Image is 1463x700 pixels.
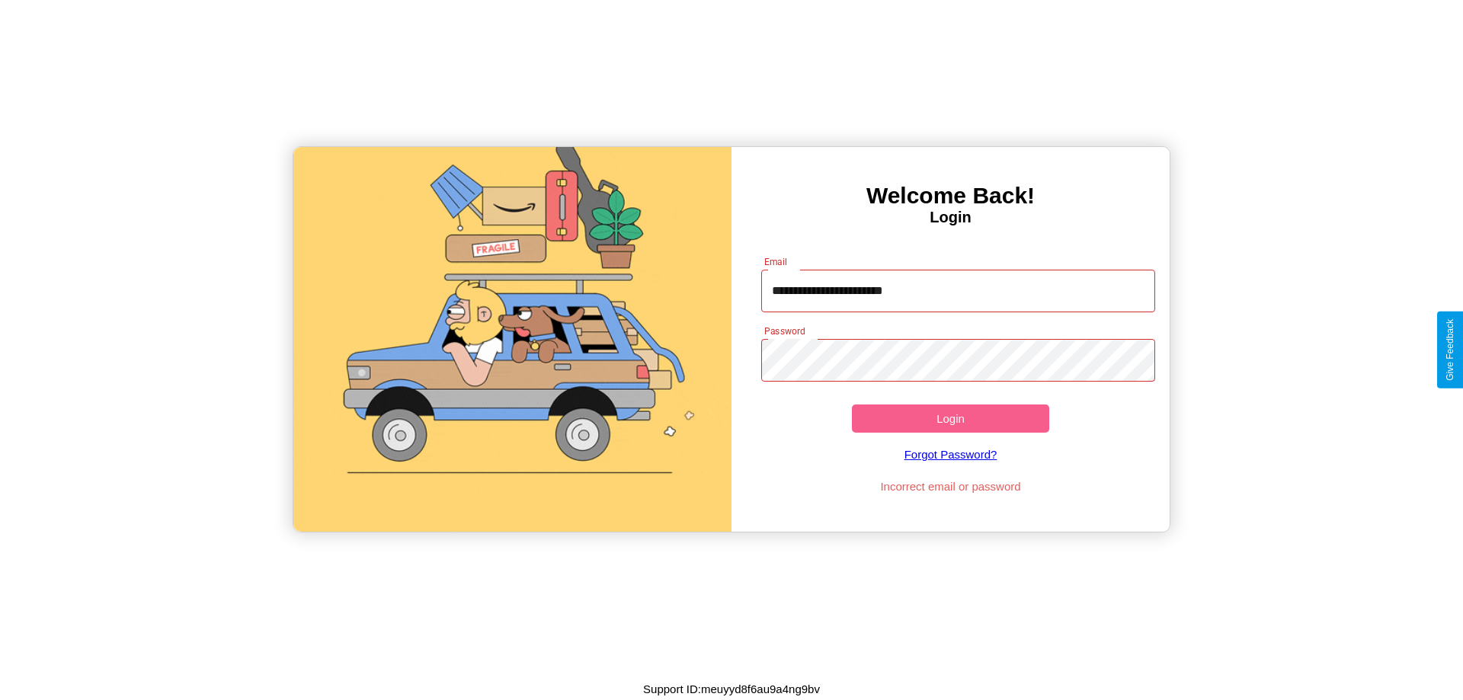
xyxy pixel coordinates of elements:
a: Forgot Password? [754,433,1148,476]
h4: Login [731,209,1170,226]
h3: Welcome Back! [731,183,1170,209]
p: Support ID: meuyyd8f6au9a4ng9bv [643,679,820,699]
label: Password [764,324,805,337]
div: Give Feedback [1445,319,1455,381]
img: gif [293,147,731,532]
label: Email [764,255,788,268]
button: Login [852,404,1049,433]
p: Incorrect email or password [754,476,1148,497]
